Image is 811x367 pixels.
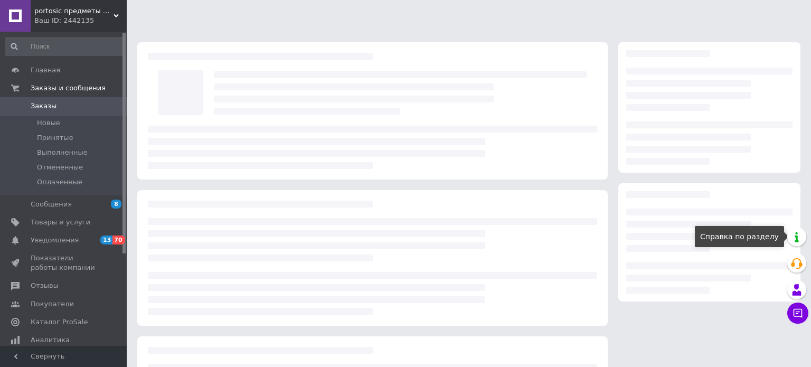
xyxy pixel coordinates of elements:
div: Ваш ID: 2442135 [34,16,127,25]
span: portosic предметы коллекционирования [34,6,114,16]
span: 8 [111,200,121,209]
span: Заказы и сообщения [31,83,106,93]
span: Сообщения [31,200,72,209]
span: Главная [31,65,60,75]
span: Каталог ProSale [31,317,88,327]
span: Новые [37,118,60,128]
span: Аналитика [31,335,70,345]
span: 13 [100,236,112,244]
span: Покупатели [31,299,74,309]
span: Отмененные [37,163,83,172]
input: Поиск [5,37,125,56]
span: Заказы [31,101,56,111]
span: Товары и услуги [31,218,90,227]
div: Справка по разделу [695,226,784,247]
button: Чат с покупателем [787,303,808,324]
span: Выполненные [37,148,88,157]
span: 70 [112,236,125,244]
span: Принятые [37,133,73,143]
span: Уведомления [31,236,79,245]
span: Показатели работы компании [31,253,98,272]
span: Отзывы [31,281,59,290]
span: Оплаченные [37,177,82,187]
